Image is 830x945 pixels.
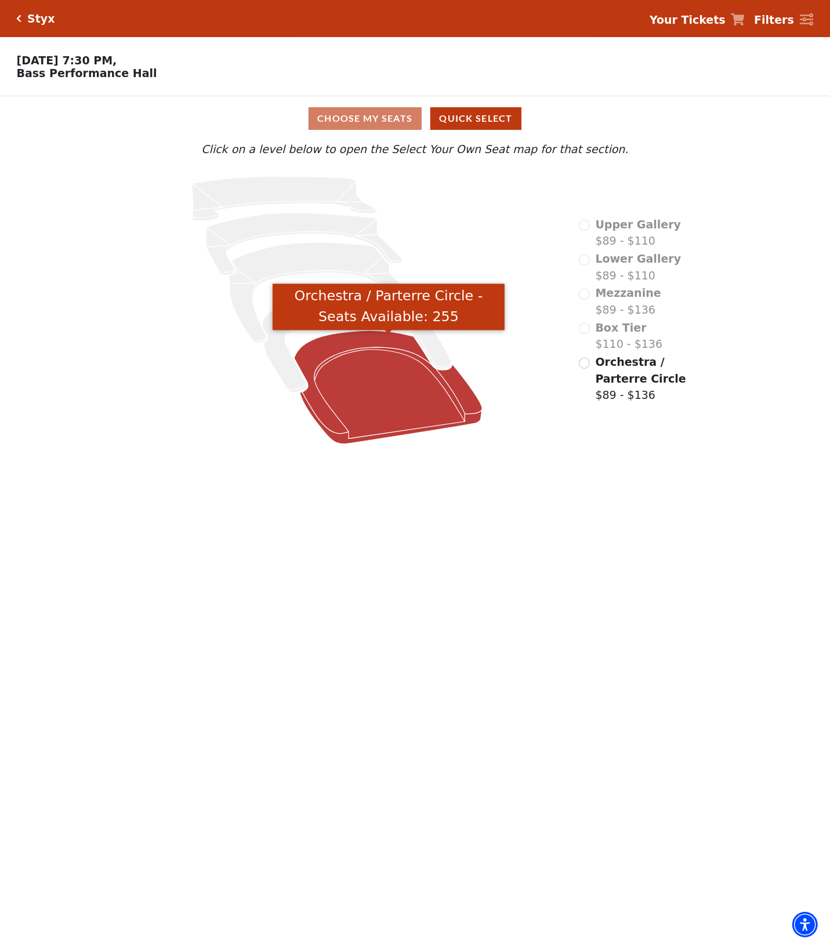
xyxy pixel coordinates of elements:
[596,218,682,231] span: Upper Gallery
[596,285,661,318] label: $89 - $136
[579,358,590,369] input: Orchestra / Parterre Circle$89 - $136
[596,355,686,385] span: Orchestra / Parterre Circle
[596,250,682,283] label: $89 - $110
[650,12,745,28] a: Your Tickets
[206,213,403,275] path: Lower Gallery - Seats Available: 0
[430,107,521,130] button: Quick Select
[754,12,813,28] a: Filters
[596,321,647,334] span: Box Tier
[273,283,505,330] div: Orchestra / Parterre Circle - Seats Available: 255
[27,12,55,26] h5: Styx
[754,13,794,26] strong: Filters
[596,319,663,352] label: $110 - $136
[295,331,483,445] path: Orchestra / Parterre Circle - Seats Available: 255
[596,286,661,299] span: Mezzanine
[792,912,818,937] div: Accessibility Menu
[596,354,718,404] label: $89 - $136
[192,176,378,221] path: Upper Gallery - Seats Available: 0
[112,141,718,158] p: Click on a level below to open the Select Your Own Seat map for that section.
[596,252,682,265] span: Lower Gallery
[17,14,22,23] a: Click here to go back to filters
[596,216,682,249] label: $89 - $110
[650,13,726,26] strong: Your Tickets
